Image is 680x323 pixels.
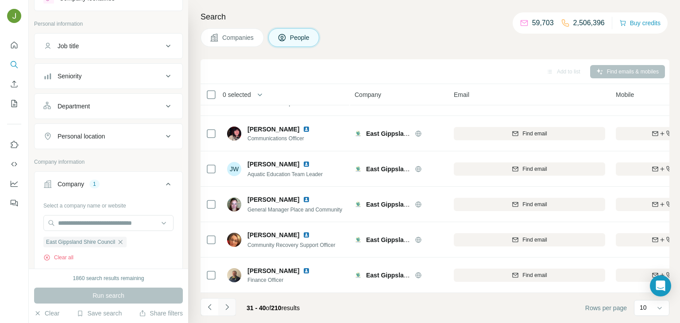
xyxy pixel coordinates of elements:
[89,180,100,188] div: 1
[227,197,241,211] img: Avatar
[7,76,21,92] button: Enrich CSV
[7,96,21,112] button: My lists
[640,303,647,312] p: 10
[616,90,634,99] span: Mobile
[303,267,310,274] img: LinkedIn logo
[227,162,241,176] div: JW
[522,165,547,173] span: Find email
[366,165,453,173] span: East Gippsland Shire Council
[73,274,144,282] div: 1860 search results remaining
[58,132,105,141] div: Personal location
[35,96,182,117] button: Department
[58,180,84,188] div: Company
[7,9,21,23] img: Avatar
[303,126,310,133] img: LinkedIn logo
[247,276,321,284] span: Finance Officer
[35,65,182,87] button: Seniority
[355,272,362,279] img: Logo of East Gippsland Shire Council
[139,309,183,318] button: Share filters
[227,268,241,282] img: Avatar
[522,200,547,208] span: Find email
[355,165,362,173] img: Logo of East Gippsland Shire Council
[223,90,251,99] span: 0 selected
[573,18,605,28] p: 2,506,396
[34,158,183,166] p: Company information
[35,35,182,57] button: Job title
[366,201,453,208] span: East Gippsland Shire Council
[227,233,241,247] img: Avatar
[619,17,661,29] button: Buy credits
[454,233,605,246] button: Find email
[585,304,627,312] span: Rows per page
[454,269,605,282] button: Find email
[247,242,336,248] span: Community Recovery Support Officer
[7,195,21,211] button: Feedback
[366,236,453,243] span: East Gippsland Shire Council
[303,196,310,203] img: LinkedIn logo
[532,18,554,28] p: 59,703
[201,11,669,23] h4: Search
[77,309,122,318] button: Save search
[266,304,271,311] span: of
[247,304,300,311] span: results
[247,100,355,107] span: Economic Development Visitor Events Officer
[218,298,236,316] button: Navigate to next page
[7,137,21,153] button: Use Surfe on LinkedIn
[247,207,342,213] span: General Manager Place and Community
[201,298,218,316] button: Navigate to previous page
[247,171,323,177] span: Aquatic Education Team Leader
[43,198,174,210] div: Select a company name or website
[355,130,362,137] img: Logo of East Gippsland Shire Council
[247,231,299,239] span: [PERSON_NAME]
[35,126,182,147] button: Personal location
[522,130,547,138] span: Find email
[7,156,21,172] button: Use Surfe API
[366,130,453,137] span: East Gippsland Shire Council
[7,57,21,73] button: Search
[7,37,21,53] button: Quick start
[46,238,115,246] span: East Gippsland Shire Council
[35,173,182,198] button: Company1
[454,198,605,211] button: Find email
[222,33,255,42] span: Companies
[454,162,605,176] button: Find email
[43,254,73,261] button: Clear all
[522,271,547,279] span: Find email
[303,231,310,238] img: LinkedIn logo
[355,236,362,243] img: Logo of East Gippsland Shire Council
[7,176,21,192] button: Dashboard
[290,33,310,42] span: People
[454,90,469,99] span: Email
[366,272,453,279] span: East Gippsland Shire Council
[650,275,671,296] div: Open Intercom Messenger
[247,135,321,142] span: Communications Officer
[58,102,90,111] div: Department
[247,125,299,134] span: [PERSON_NAME]
[34,309,59,318] button: Clear
[522,236,547,244] span: Find email
[355,201,362,208] img: Logo of East Gippsland Shire Council
[227,127,241,141] img: Avatar
[247,195,299,204] span: [PERSON_NAME]
[355,90,381,99] span: Company
[454,127,605,140] button: Find email
[271,304,281,311] span: 210
[58,72,81,81] div: Seniority
[247,304,266,311] span: 31 - 40
[247,160,299,169] span: [PERSON_NAME]
[34,20,183,28] p: Personal information
[303,161,310,168] img: LinkedIn logo
[247,266,299,275] span: [PERSON_NAME]
[58,42,79,50] div: Job title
